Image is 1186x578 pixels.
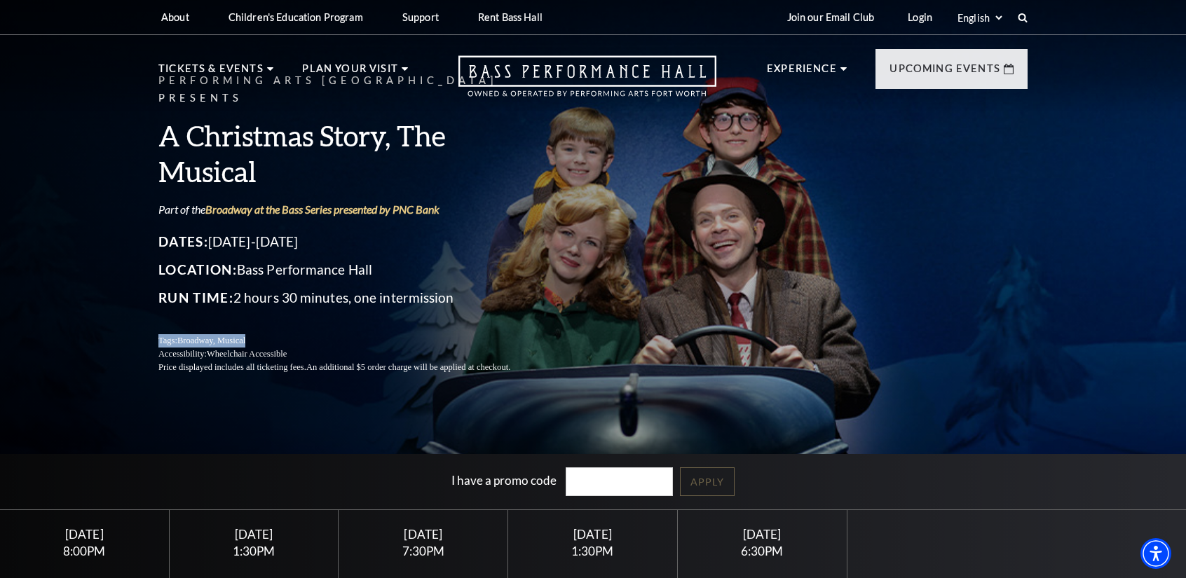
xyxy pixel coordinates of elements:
[158,259,544,281] p: Bass Performance Hall
[767,60,837,85] p: Experience
[478,11,543,23] p: Rent Bass Hall
[306,362,510,372] span: An additional $5 order charge will be applied at checkout.
[161,11,189,23] p: About
[695,527,830,542] div: [DATE]
[207,349,287,359] span: Wheelchair Accessible
[17,545,152,557] div: 8:00PM
[302,60,398,85] p: Plan Your Visit
[229,11,363,23] p: Children's Education Program
[695,545,830,557] div: 6:30PM
[1140,538,1171,569] div: Accessibility Menu
[355,527,491,542] div: [DATE]
[17,527,152,542] div: [DATE]
[186,545,321,557] div: 1:30PM
[177,336,245,345] span: Broadway, Musical
[158,289,233,305] span: Run Time:
[158,230,544,253] p: [DATE]-[DATE]
[402,11,439,23] p: Support
[186,527,321,542] div: [DATE]
[158,118,544,189] h3: A Christmas Story, The Musical
[525,545,660,557] div: 1:30PM
[355,545,491,557] div: 7:30PM
[158,233,208,249] span: Dates:
[408,55,767,111] a: Open this option
[158,361,544,374] p: Price displayed includes all ticketing fees.
[205,202,439,216] a: Broadway at the Bass Series presented by PNC Bank - open in a new tab
[451,473,557,488] label: I have a promo code
[158,60,264,85] p: Tickets & Events
[955,11,1004,25] select: Select:
[158,348,544,361] p: Accessibility:
[158,287,544,309] p: 2 hours 30 minutes, one intermission
[525,527,660,542] div: [DATE]
[158,202,544,217] p: Part of the
[158,334,544,348] p: Tags:
[889,60,1000,85] p: Upcoming Events
[158,261,237,277] span: Location:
